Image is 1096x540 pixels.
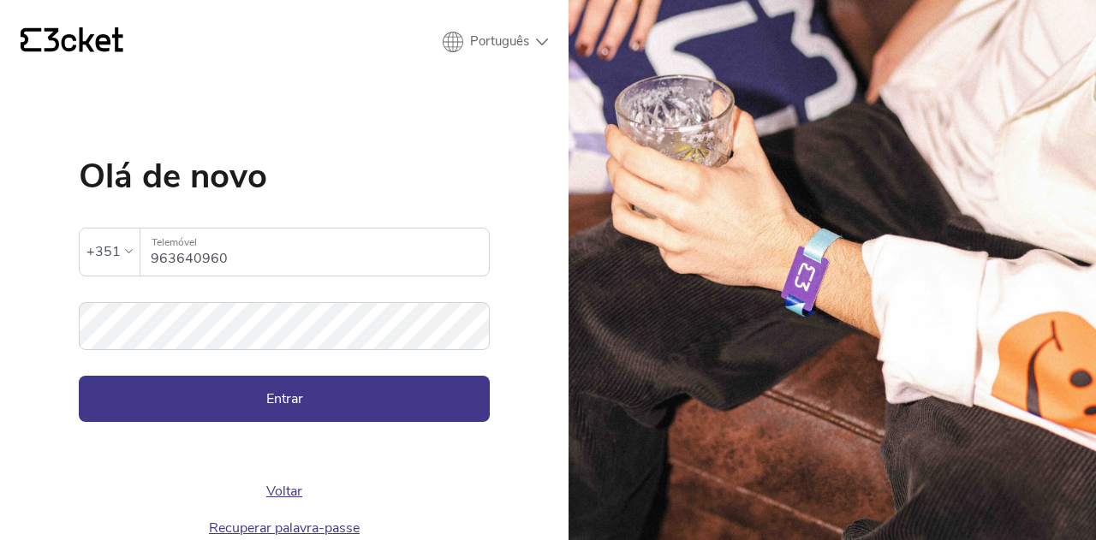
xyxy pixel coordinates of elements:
[86,239,121,264] div: +351
[151,228,489,276] input: Telemóvel
[79,159,490,193] h1: Olá de novo
[79,376,490,422] button: Entrar
[21,28,41,52] g: {' '}
[266,482,302,501] a: Voltar
[209,519,360,537] a: Recuperar palavra-passe
[79,302,490,330] label: Palavra-passe
[140,228,489,257] label: Telemóvel
[21,27,123,56] a: {' '}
